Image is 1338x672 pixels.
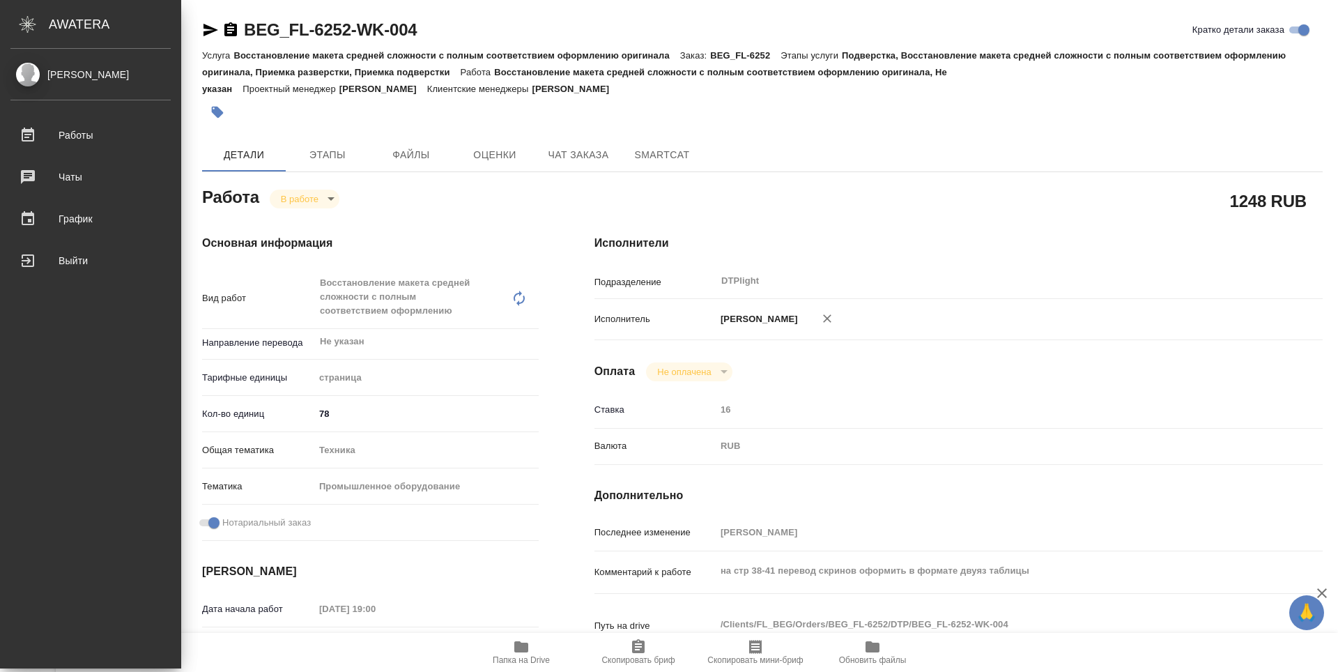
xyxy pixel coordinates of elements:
[202,235,539,252] h4: Основная информация
[314,366,539,390] div: страница
[594,363,636,380] h4: Оплата
[707,655,803,665] span: Скопировать мини-бриф
[3,201,178,236] a: График
[202,97,233,128] button: Добавить тэг
[710,50,780,61] p: BEG_FL-6252
[594,312,716,326] p: Исполнитель
[716,559,1262,583] textarea: на стр 38-41 перевод скринов оформить в формате двуяз таблицы
[202,371,314,385] p: Тарифные единицы
[545,146,612,164] span: Чат заказа
[202,563,539,580] h4: [PERSON_NAME]
[646,362,732,381] div: В работе
[270,190,339,208] div: В работе
[10,208,171,229] div: График
[653,366,715,378] button: Не оплачена
[49,10,181,38] div: AWATERA
[594,439,716,453] p: Валюта
[594,526,716,540] p: Последнее изменение
[202,183,259,208] h2: Работа
[839,655,907,665] span: Обновить файлы
[532,84,620,94] p: [PERSON_NAME]
[461,146,528,164] span: Оценки
[1230,189,1307,213] h2: 1248 RUB
[202,50,233,61] p: Услуга
[222,516,311,530] span: Нотариальный заказ
[1295,598,1318,627] span: 🙏
[580,633,697,672] button: Скопировать бриф
[10,125,171,146] div: Работы
[3,243,178,278] a: Выйти
[378,146,445,164] span: Файлы
[629,146,695,164] span: SmartCat
[222,22,239,38] button: Скопировать ссылку
[716,434,1262,458] div: RUB
[202,602,314,616] p: Дата начала работ
[594,403,716,417] p: Ставка
[697,633,814,672] button: Скопировать мини-бриф
[314,438,539,462] div: Техника
[202,291,314,305] p: Вид работ
[812,303,843,334] button: Удалить исполнителя
[493,655,550,665] span: Папка на Drive
[202,22,219,38] button: Скопировать ссылку для ЯМессенджера
[680,50,710,61] p: Заказ:
[716,399,1262,420] input: Пустое поле
[10,250,171,271] div: Выйти
[314,475,539,498] div: Промышленное оборудование
[780,50,842,61] p: Этапы услуги
[427,84,532,94] p: Клиентские менеджеры
[463,633,580,672] button: Папка на Drive
[210,146,277,164] span: Детали
[202,336,314,350] p: Направление перевода
[202,407,314,421] p: Кол-во единиц
[594,487,1323,504] h4: Дополнительно
[716,522,1262,542] input: Пустое поле
[10,67,171,82] div: [PERSON_NAME]
[1289,595,1324,630] button: 🙏
[233,50,679,61] p: Восстановление макета средней сложности с полным соответствием оформлению оригинала
[202,67,947,94] p: Восстановление макета средней сложности с полным соответствием оформлению оригинала, Не указан
[601,655,675,665] span: Скопировать бриф
[716,312,798,326] p: [PERSON_NAME]
[10,167,171,188] div: Чаты
[314,404,539,424] input: ✎ Введи что-нибудь
[594,275,716,289] p: Подразделение
[202,480,314,494] p: Тематика
[339,84,427,94] p: [PERSON_NAME]
[594,235,1323,252] h4: Исполнители
[1192,23,1284,37] span: Кратко детали заказа
[594,565,716,579] p: Комментарий к работе
[294,146,361,164] span: Этапы
[202,443,314,457] p: Общая тематика
[594,619,716,633] p: Путь на drive
[461,67,495,77] p: Работа
[243,84,339,94] p: Проектный менеджер
[3,160,178,194] a: Чаты
[244,20,417,39] a: BEG_FL-6252-WK-004
[814,633,931,672] button: Обновить файлы
[716,613,1262,636] textarea: /Clients/FL_BEG/Orders/BEG_FL-6252/DTP/BEG_FL-6252-WK-004
[3,118,178,153] a: Работы
[277,193,323,205] button: В работе
[314,599,436,619] input: Пустое поле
